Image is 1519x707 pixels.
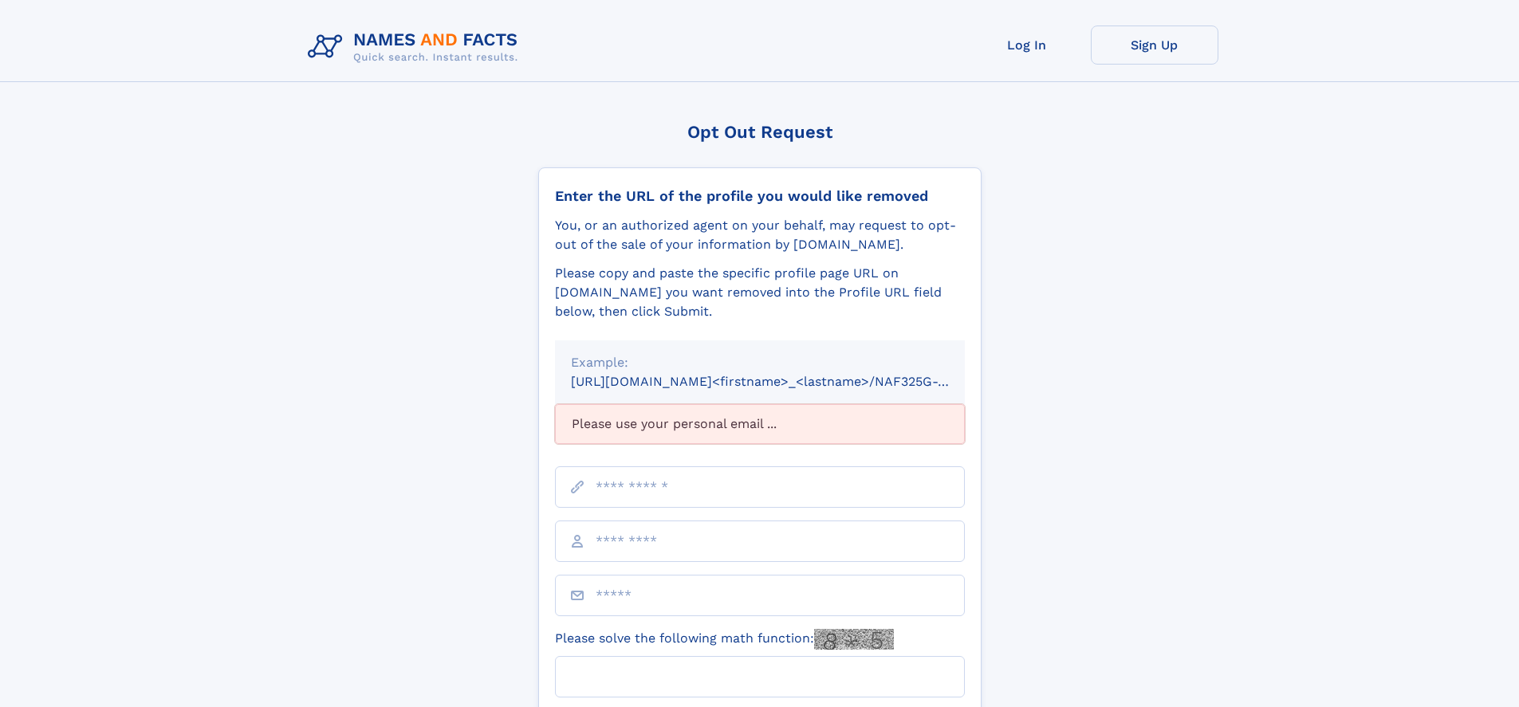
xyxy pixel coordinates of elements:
div: You, or an authorized agent on your behalf, may request to opt-out of the sale of your informatio... [555,216,965,254]
div: Opt Out Request [538,122,982,142]
div: Enter the URL of the profile you would like removed [555,187,965,205]
label: Please solve the following math function: [555,629,894,650]
img: Logo Names and Facts [301,26,531,69]
div: Please use your personal email ... [555,404,965,444]
div: Please copy and paste the specific profile page URL on [DOMAIN_NAME] you want removed into the Pr... [555,264,965,321]
a: Log In [963,26,1091,65]
a: Sign Up [1091,26,1218,65]
small: [URL][DOMAIN_NAME]<firstname>_<lastname>/NAF325G-xxxxxxxx [571,374,995,389]
div: Example: [571,353,949,372]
